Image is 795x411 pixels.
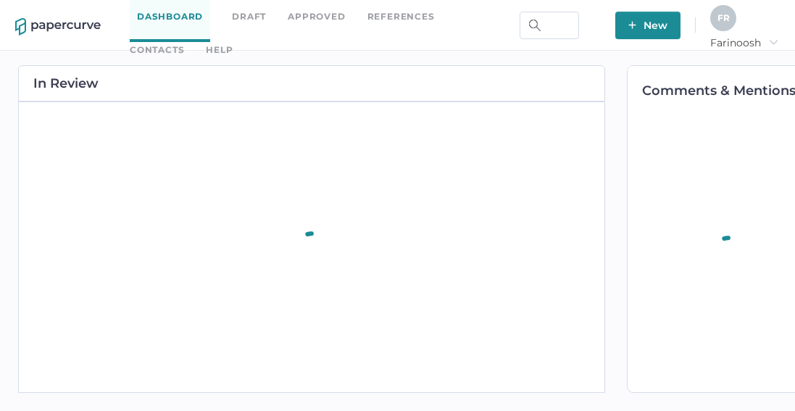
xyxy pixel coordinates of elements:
input: Search Workspace [520,12,579,39]
div: animation [699,218,758,285]
i: arrow_right [768,37,778,47]
div: animation [282,214,341,281]
a: Draft [232,9,266,25]
img: search.bf03fe8b.svg [529,20,541,31]
img: papercurve-logo-colour.7244d18c.svg [15,18,101,36]
div: help [206,42,233,58]
button: New [615,12,680,39]
span: New [628,12,667,39]
span: F R [717,12,730,23]
a: Approved [288,9,345,25]
a: References [367,9,435,25]
img: plus-white.e19ec114.svg [628,21,636,29]
h2: In Review [33,77,99,90]
span: Farinoosh [710,36,778,49]
a: Contacts [130,42,184,58]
